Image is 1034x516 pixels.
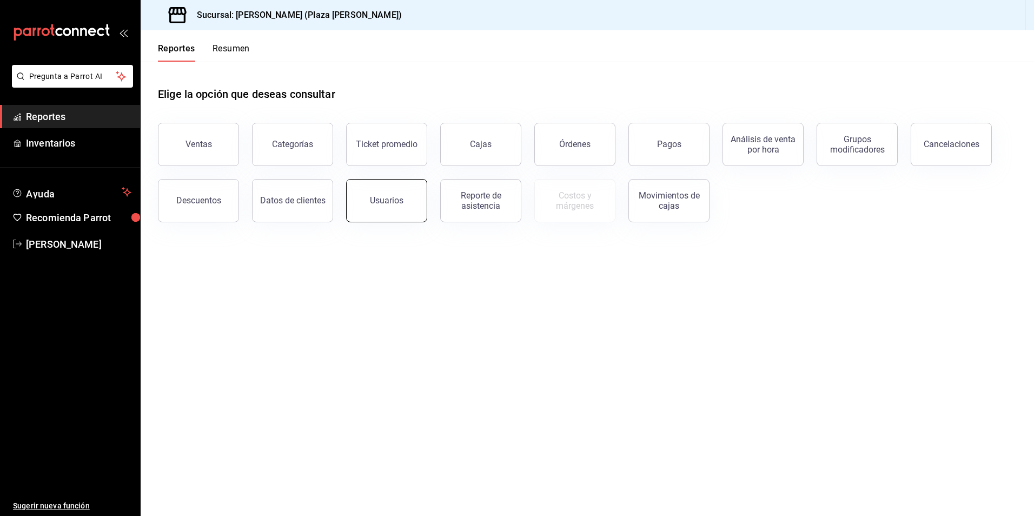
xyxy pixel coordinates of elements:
button: Análisis de venta por hora [723,123,804,166]
h3: Sucursal: [PERSON_NAME] (Plaza [PERSON_NAME]) [188,9,402,22]
button: Cancelaciones [911,123,992,166]
div: Reporte de asistencia [447,190,514,211]
span: [PERSON_NAME] [26,237,131,252]
button: Datos de clientes [252,179,333,222]
div: Grupos modificadores [824,134,891,155]
button: Pregunta a Parrot AI [12,65,133,88]
div: Datos de clientes [260,195,326,206]
div: Ticket promedio [356,139,417,149]
span: Inventarios [26,136,131,150]
div: Análisis de venta por hora [730,134,797,155]
span: Reportes [26,109,131,124]
button: Grupos modificadores [817,123,898,166]
span: Pregunta a Parrot AI [29,71,116,82]
button: Pagos [628,123,710,166]
div: Cajas [470,139,492,149]
button: Ventas [158,123,239,166]
div: Costos y márgenes [541,190,608,211]
div: navigation tabs [158,43,250,62]
h1: Elige la opción que deseas consultar [158,86,335,102]
button: Ticket promedio [346,123,427,166]
button: Reporte de asistencia [440,179,521,222]
div: Movimientos de cajas [635,190,702,211]
span: Recomienda Parrot [26,210,131,225]
button: Contrata inventarios para ver este reporte [534,179,615,222]
div: Usuarios [370,195,403,206]
span: Sugerir nueva función [13,500,131,512]
div: Descuentos [176,195,221,206]
button: Categorías [252,123,333,166]
button: Órdenes [534,123,615,166]
div: Ventas [185,139,212,149]
button: Movimientos de cajas [628,179,710,222]
div: Cancelaciones [924,139,979,149]
button: Usuarios [346,179,427,222]
div: Órdenes [559,139,591,149]
button: Resumen [213,43,250,62]
button: Reportes [158,43,195,62]
button: Descuentos [158,179,239,222]
span: Ayuda [26,186,117,199]
div: Pagos [657,139,681,149]
a: Pregunta a Parrot AI [8,78,133,90]
div: Categorías [272,139,313,149]
button: open_drawer_menu [119,28,128,37]
button: Cajas [440,123,521,166]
